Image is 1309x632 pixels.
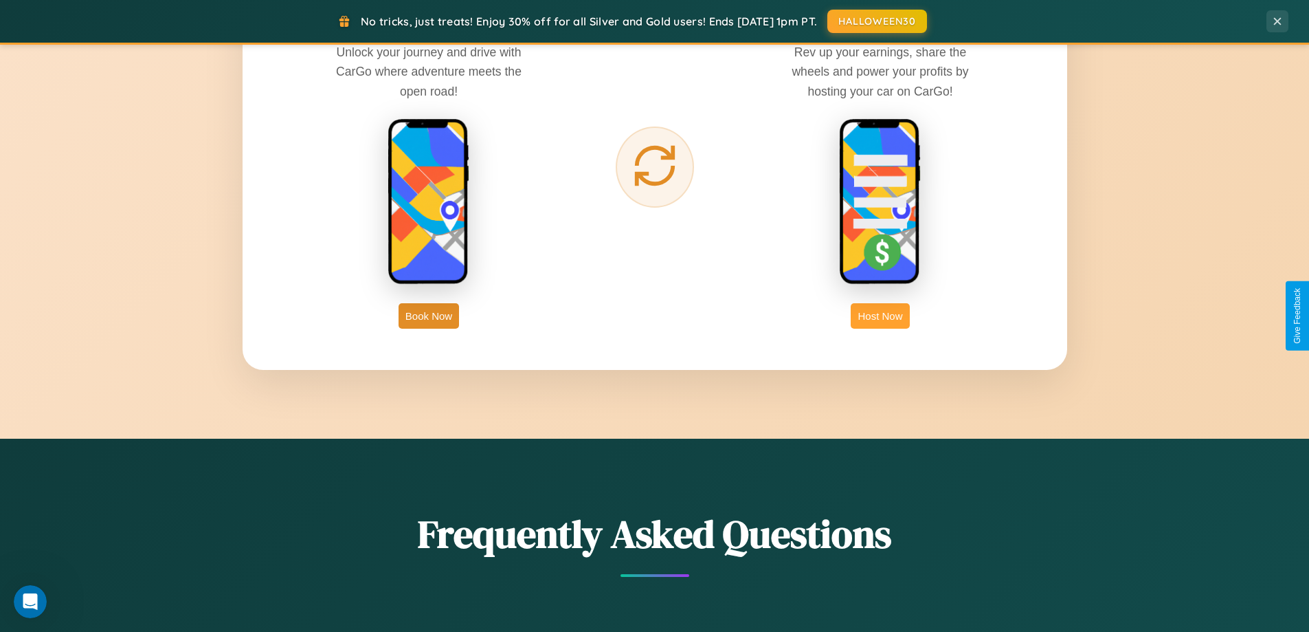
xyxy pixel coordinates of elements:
[243,508,1067,560] h2: Frequently Asked Questions
[851,303,909,329] button: Host Now
[839,118,921,286] img: host phone
[361,14,817,28] span: No tricks, just treats! Enjoy 30% off for all Silver and Gold users! Ends [DATE] 1pm PT.
[1293,288,1302,344] div: Give Feedback
[399,303,459,329] button: Book Now
[777,43,983,100] p: Rev up your earnings, share the wheels and power your profits by hosting your car on CarGo!
[326,43,532,100] p: Unlock your journey and drive with CarGo where adventure meets the open road!
[14,585,47,618] iframe: Intercom live chat
[388,118,470,286] img: rent phone
[827,10,927,33] button: HALLOWEEN30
